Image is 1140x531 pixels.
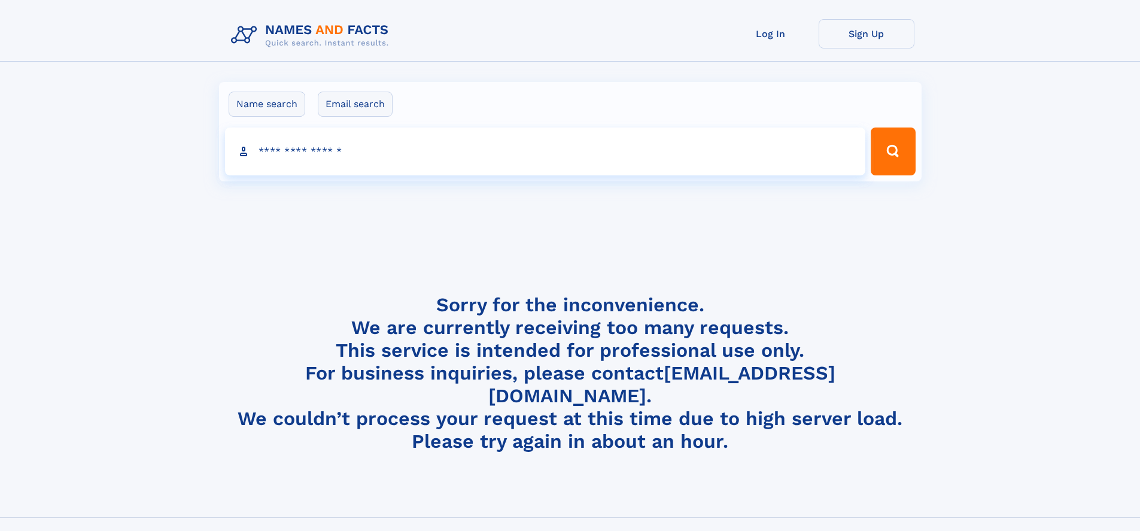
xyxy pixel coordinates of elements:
[225,128,866,175] input: search input
[488,362,835,407] a: [EMAIL_ADDRESS][DOMAIN_NAME]
[819,19,914,48] a: Sign Up
[229,92,305,117] label: Name search
[871,128,915,175] button: Search Button
[723,19,819,48] a: Log In
[226,19,399,51] img: Logo Names and Facts
[318,92,393,117] label: Email search
[226,293,914,453] h4: Sorry for the inconvenience. We are currently receiving too many requests. This service is intend...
